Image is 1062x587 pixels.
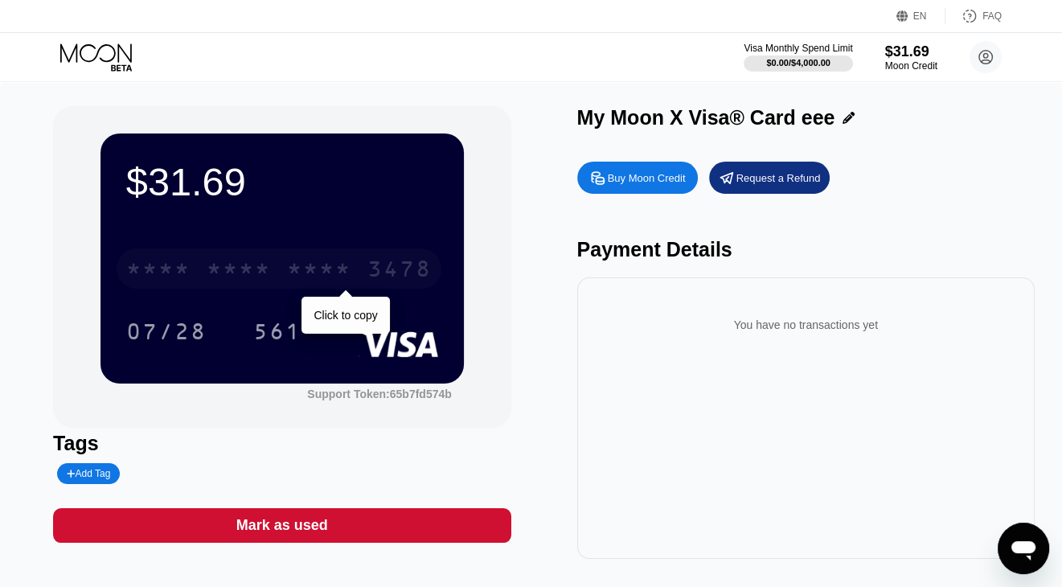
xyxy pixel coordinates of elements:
div: Payment Details [577,238,1035,261]
div: Buy Moon Credit [608,171,686,185]
div: FAQ [945,8,1002,24]
div: Mark as used [53,508,510,543]
div: Support Token:65b7fd574b [307,388,451,400]
div: 07/28 [126,321,207,347]
div: 07/28 [114,311,219,351]
div: 3478 [367,258,432,284]
div: Add Tag [67,468,110,479]
div: Click to copy [314,309,377,322]
div: Add Tag [57,463,120,484]
div: Tags [53,432,510,455]
div: Moon Credit [885,60,937,72]
div: EN [913,10,927,22]
div: My Moon X Visa® Card eee [577,106,835,129]
div: You have no transactions yet [590,302,1022,347]
div: Request a Refund [736,171,821,185]
div: $31.69 [885,43,937,60]
div: Request a Refund [709,162,830,194]
div: 561 [241,311,314,351]
div: Buy Moon Credit [577,162,698,194]
div: FAQ [982,10,1002,22]
div: Support Token: 65b7fd574b [307,388,451,400]
div: $31.69Moon Credit [885,43,937,72]
div: 561 [253,321,301,347]
div: $0.00 / $4,000.00 [766,58,830,68]
div: Visa Monthly Spend Limit$0.00/$4,000.00 [744,43,852,72]
div: Mark as used [236,516,328,535]
div: $31.69 [126,159,438,204]
div: Visa Monthly Spend Limit [744,43,852,54]
div: EN [896,8,945,24]
iframe: Кнопка запуска окна обмена сообщениями [998,523,1049,574]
